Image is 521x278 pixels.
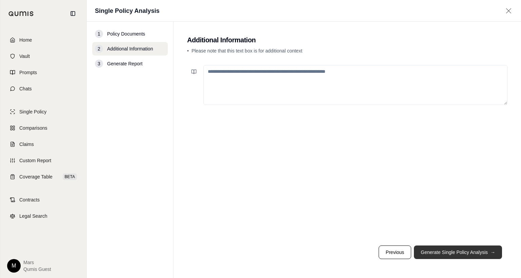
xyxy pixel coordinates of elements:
[19,53,30,60] span: Vault
[95,6,159,16] h1: Single Policy Analysis
[192,48,302,54] span: Please note that this text box is for additional context
[187,48,189,54] span: •
[4,137,82,152] a: Claims
[19,141,34,148] span: Claims
[23,259,51,266] span: Mars
[8,11,34,16] img: Qumis Logo
[7,259,21,273] div: M
[63,173,77,180] span: BETA
[95,30,103,38] div: 1
[4,209,82,223] a: Legal Search
[4,104,82,119] a: Single Policy
[4,81,82,96] a: Chats
[95,45,103,53] div: 2
[4,153,82,168] a: Custom Report
[19,125,47,131] span: Comparisons
[19,37,32,43] span: Home
[19,69,37,76] span: Prompts
[414,245,502,259] button: Generate Single Policy Analysis→
[379,245,411,259] button: Previous
[4,192,82,207] a: Contracts
[19,157,51,164] span: Custom Report
[19,213,47,219] span: Legal Search
[67,8,78,19] button: Collapse sidebar
[107,30,145,37] span: Policy Documents
[490,249,495,256] span: →
[23,266,51,273] span: Qumis Guest
[107,60,142,67] span: Generate Report
[4,49,82,64] a: Vault
[187,35,507,45] h2: Additional Information
[107,45,153,52] span: Additional Information
[19,85,32,92] span: Chats
[95,60,103,68] div: 3
[19,173,53,180] span: Coverage Table
[19,108,46,115] span: Single Policy
[4,33,82,47] a: Home
[4,169,82,184] a: Coverage TableBETA
[4,65,82,80] a: Prompts
[4,121,82,135] a: Comparisons
[19,196,40,203] span: Contracts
